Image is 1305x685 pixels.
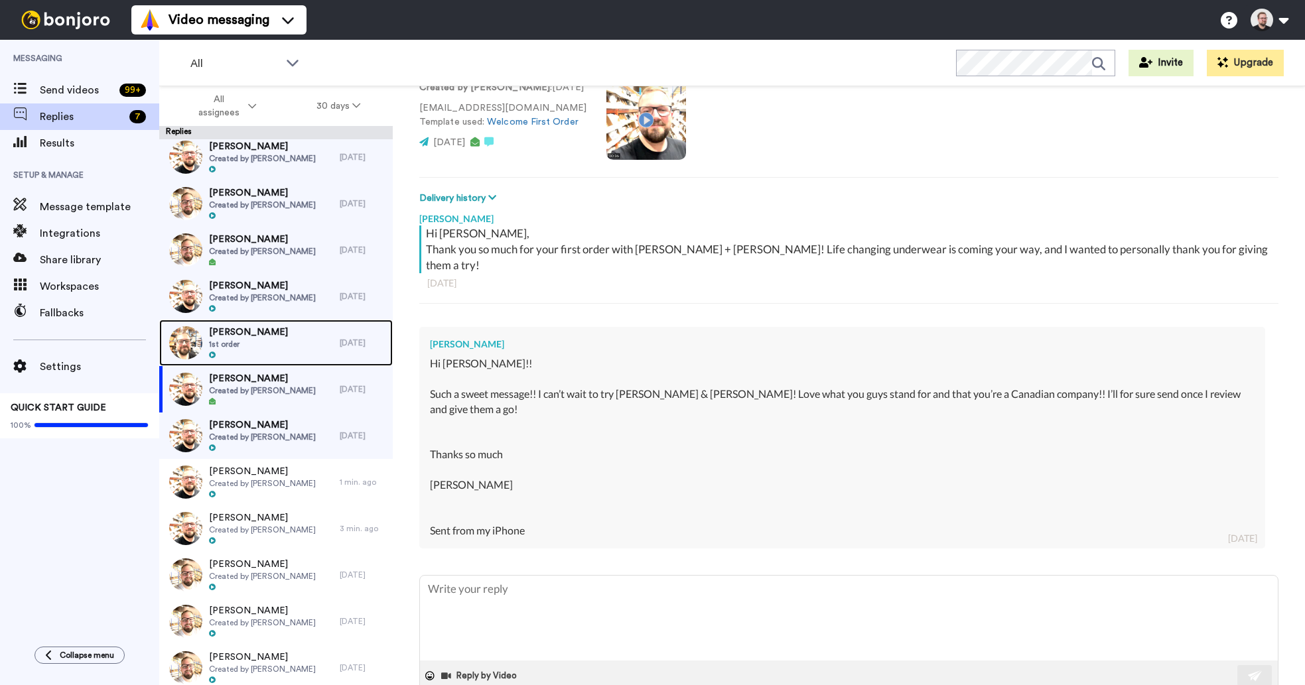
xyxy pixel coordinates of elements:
[159,598,393,645] a: [PERSON_NAME]Created by [PERSON_NAME][DATE]
[169,233,202,267] img: 11682276-afbd-4b54-bc4a-fbbc98e51baf-thumb.jpg
[169,558,202,592] img: 11682276-afbd-4b54-bc4a-fbbc98e51baf-thumb.jpg
[119,84,146,97] div: 99 +
[169,187,202,220] img: 11682276-afbd-4b54-bc4a-fbbc98e51baf-thumb.jpg
[209,617,316,628] span: Created by [PERSON_NAME]
[169,326,202,359] img: efa524da-70a9-41f2-aa42-4cb2d5cfdec7-thumb.jpg
[209,525,316,535] span: Created by [PERSON_NAME]
[340,570,386,580] div: [DATE]
[340,430,386,441] div: [DATE]
[209,153,316,164] span: Created by [PERSON_NAME]
[340,198,386,209] div: [DATE]
[433,138,465,147] span: [DATE]
[40,199,159,215] span: Message template
[159,505,393,552] a: [PERSON_NAME]Created by [PERSON_NAME]3 min. ago
[159,366,393,412] a: [PERSON_NAME]Created by [PERSON_NAME][DATE]
[209,246,316,257] span: Created by [PERSON_NAME]
[340,384,386,395] div: [DATE]
[209,372,316,385] span: [PERSON_NAME]
[60,650,114,660] span: Collapse menu
[209,279,316,292] span: [PERSON_NAME]
[169,512,202,545] img: 0ebeb185-aceb-4ea7-b17b-5d5448b0a189-thumb.jpg
[1129,50,1194,76] button: Invite
[487,117,579,127] a: Welcome First Order
[209,292,316,303] span: Created by [PERSON_NAME]
[209,604,316,617] span: [PERSON_NAME]
[40,225,159,241] span: Integrations
[1228,532,1257,545] div: [DATE]
[159,273,393,320] a: [PERSON_NAME]Created by [PERSON_NAME][DATE]
[209,432,316,442] span: Created by [PERSON_NAME]
[34,647,125,664] button: Collapse menu
[40,279,159,294] span: Workspaces
[340,291,386,302] div: [DATE]
[162,88,287,125] button: All assignees
[340,152,386,162] div: [DATE]
[340,662,386,673] div: [DATE]
[159,180,393,227] a: [PERSON_NAME]Created by [PERSON_NAME][DATE]
[419,83,550,92] strong: Created by [PERSON_NAME]
[1248,670,1263,681] img: send-white.svg
[340,477,386,487] div: 1 min. ago
[340,523,386,534] div: 3 min. ago
[169,280,202,313] img: 0ebeb185-aceb-4ea7-b17b-5d5448b0a189-thumb.jpg
[419,206,1278,225] div: [PERSON_NAME]
[169,419,202,452] img: 0ebeb185-aceb-4ea7-b17b-5d5448b0a189-thumb.jpg
[190,56,279,72] span: All
[159,134,393,180] a: [PERSON_NAME]Created by [PERSON_NAME][DATE]
[209,571,316,582] span: Created by [PERSON_NAME]
[340,616,386,627] div: [DATE]
[11,403,106,412] span: QUICK START GUIDE
[169,605,202,638] img: 11682276-afbd-4b54-bc4a-fbbc98e51baf-thumb.jpg
[340,338,386,348] div: [DATE]
[427,277,1271,290] div: [DATE]
[169,141,202,174] img: 0ebeb185-aceb-4ea7-b17b-5d5448b0a189-thumb.jpg
[1207,50,1284,76] button: Upgrade
[419,101,586,129] p: [EMAIL_ADDRESS][DOMAIN_NAME] Template used:
[169,11,269,29] span: Video messaging
[209,140,316,153] span: [PERSON_NAME]
[209,511,316,525] span: [PERSON_NAME]
[159,320,393,366] a: [PERSON_NAME]1st order[DATE]
[169,466,202,499] img: 0ebeb185-aceb-4ea7-b17b-5d5448b0a189-thumb.jpg
[159,552,393,598] a: [PERSON_NAME]Created by [PERSON_NAME][DATE]
[209,339,288,349] span: 1st order
[209,465,316,478] span: [PERSON_NAME]
[159,459,393,505] a: [PERSON_NAME]Created by [PERSON_NAME]1 min. ago
[209,233,316,246] span: [PERSON_NAME]
[209,664,316,674] span: Created by [PERSON_NAME]
[40,109,124,125] span: Replies
[209,326,288,339] span: [PERSON_NAME]
[340,245,386,255] div: [DATE]
[40,82,114,98] span: Send videos
[430,356,1255,538] div: Hi [PERSON_NAME]!! Such a sweet message!! I can’t wait to try [PERSON_NAME] & [PERSON_NAME]! Love...
[209,558,316,571] span: [PERSON_NAME]
[40,359,159,375] span: Settings
[169,651,202,684] img: 11682276-afbd-4b54-bc4a-fbbc98e51baf-thumb.jpg
[159,227,393,273] a: [PERSON_NAME]Created by [PERSON_NAME][DATE]
[11,420,31,430] span: 100%
[209,186,316,200] span: [PERSON_NAME]
[169,373,202,406] img: 0ebeb185-aceb-4ea7-b17b-5d5448b0a189-thumb.jpg
[209,651,316,664] span: [PERSON_NAME]
[209,200,316,210] span: Created by [PERSON_NAME]
[419,191,500,206] button: Delivery history
[430,338,1255,351] div: [PERSON_NAME]
[40,252,159,268] span: Share library
[40,305,159,321] span: Fallbacks
[16,11,115,29] img: bj-logo-header-white.svg
[209,478,316,489] span: Created by [PERSON_NAME]
[287,94,391,118] button: 30 days
[159,412,393,459] a: [PERSON_NAME]Created by [PERSON_NAME][DATE]
[129,110,146,123] div: 7
[419,81,586,95] p: : [DATE]
[192,93,245,119] span: All assignees
[40,135,159,151] span: Results
[209,385,316,396] span: Created by [PERSON_NAME]
[139,9,161,31] img: vm-color.svg
[426,225,1275,273] div: Hi [PERSON_NAME], Thank you so much for your first order with [PERSON_NAME] + [PERSON_NAME]! Life...
[209,418,316,432] span: [PERSON_NAME]
[159,126,393,139] div: Replies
